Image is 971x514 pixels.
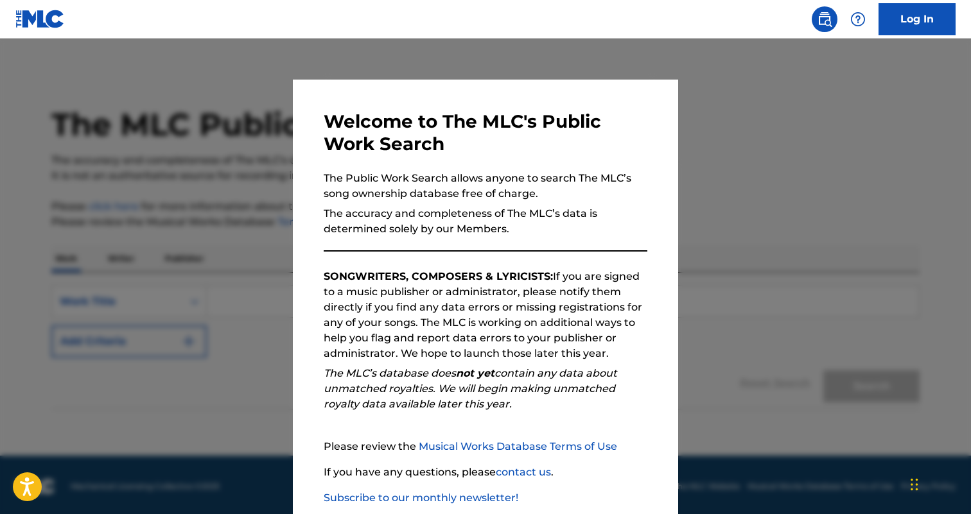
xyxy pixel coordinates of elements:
p: The Public Work Search allows anyone to search The MLC’s song ownership database free of charge. [324,171,647,201]
img: search [817,12,832,27]
a: Log In [879,3,956,35]
strong: not yet [456,367,494,379]
img: MLC Logo [15,10,65,28]
a: contact us [496,466,551,478]
p: If you have any questions, please . [324,465,647,480]
strong: SONGWRITERS, COMPOSERS & LYRICISTS: [324,270,553,282]
div: Help [845,6,871,32]
img: help [850,12,866,27]
h3: Welcome to The MLC's Public Work Search [324,110,647,155]
p: The accuracy and completeness of The MLC’s data is determined solely by our Members. [324,206,647,237]
p: Please review the [324,439,647,454]
a: Public Search [812,6,837,32]
iframe: Chat Widget [907,452,971,514]
div: Drag [911,465,918,504]
em: The MLC’s database does contain any data about unmatched royalties. We will begin making unmatche... [324,367,617,410]
a: Musical Works Database Terms of Use [419,440,617,452]
a: Subscribe to our monthly newsletter! [324,492,518,504]
p: If you are signed to a music publisher or administrator, please notify them directly if you find ... [324,269,647,361]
